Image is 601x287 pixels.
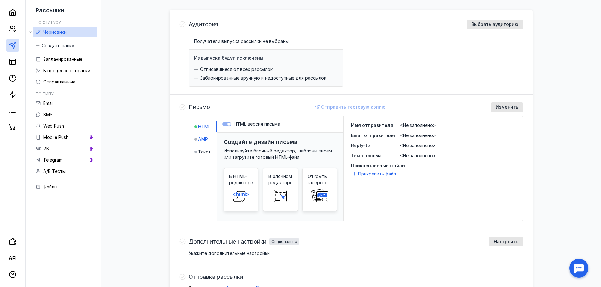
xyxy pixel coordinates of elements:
span: Изменить [496,105,518,110]
a: Email [33,98,97,108]
a: VK [33,144,97,154]
span: Черновики [43,29,67,35]
a: Файлы [33,182,97,192]
span: <Не заполнено> [400,123,436,128]
span: Прикрепить файл [358,171,396,177]
h4: Письмо [189,104,210,110]
span: Mobile Push [43,135,68,140]
span: В процессе отправки [43,68,90,73]
span: Запланированные [43,56,82,62]
a: Web Push [33,121,97,131]
span: Текст [198,149,211,155]
h4: Дополнительные настройкиОпционально [189,238,299,245]
a: SMS [33,110,97,120]
a: Отправленные [33,77,97,87]
button: Выбрать аудиторию [467,20,523,29]
span: HTML-версия письма [234,121,280,127]
span: HTML [198,123,210,130]
span: <Не заполнено> [400,133,436,138]
span: Получатели выпуска рассылки не выбраны [194,38,289,44]
button: Изменить [491,102,523,112]
span: Telegram [43,157,62,163]
span: Email [43,100,54,106]
span: Файлы [43,184,57,189]
a: Черновики [33,27,97,37]
button: Настроить [489,237,523,246]
span: Заблокированные вручную и недоступные для рассылок [200,75,326,81]
span: Web Push [43,123,64,129]
span: SMS [43,112,53,117]
span: В блочном редакторе [268,173,292,186]
h4: Из выпуска будут исключены: [194,55,265,60]
span: Настроить [494,239,518,244]
h5: По типу [36,91,54,96]
a: Запланированные [33,54,97,64]
button: Создать папку [33,41,77,50]
span: В HTML-редакторе [229,173,253,186]
span: Выбрать аудиторию [471,22,518,27]
span: Дополнительные настройки [189,238,266,245]
h4: Аудитория [189,21,218,27]
span: Укажите дополнительные настройки [189,250,270,256]
span: Прикрепленные файлы [351,163,515,169]
span: <Не заполнено> [400,153,436,158]
a: Mobile Push [33,132,97,142]
span: Email отправителя [351,133,395,138]
span: VK [43,146,49,151]
div: Опционально [271,240,297,244]
span: Reply-to [351,143,370,148]
span: A/B Тесты [43,169,66,174]
h4: Отправка рассылки [189,274,243,280]
a: A/B Тесты [33,166,97,176]
span: Открыть галерею [308,173,332,186]
span: Создать папку [42,43,74,49]
span: Рассылки [36,7,64,14]
span: Используйте блочный редактор, шаблоны писем или загрузите готовый HTML-файл [224,148,332,160]
span: <Не заполнено> [400,143,436,148]
span: Отписавшиеся от всех рассылок [200,66,273,72]
a: В процессе отправки [33,66,97,76]
span: AMP [198,136,208,142]
span: Отправленные [43,79,75,84]
a: Telegram [33,155,97,165]
span: Имя отправителя [351,123,393,128]
h3: Создайте дизайн письма [224,139,298,145]
h5: По статусу [36,20,61,25]
span: Тема письма [351,153,382,158]
button: Прикрепить файл [351,170,398,178]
